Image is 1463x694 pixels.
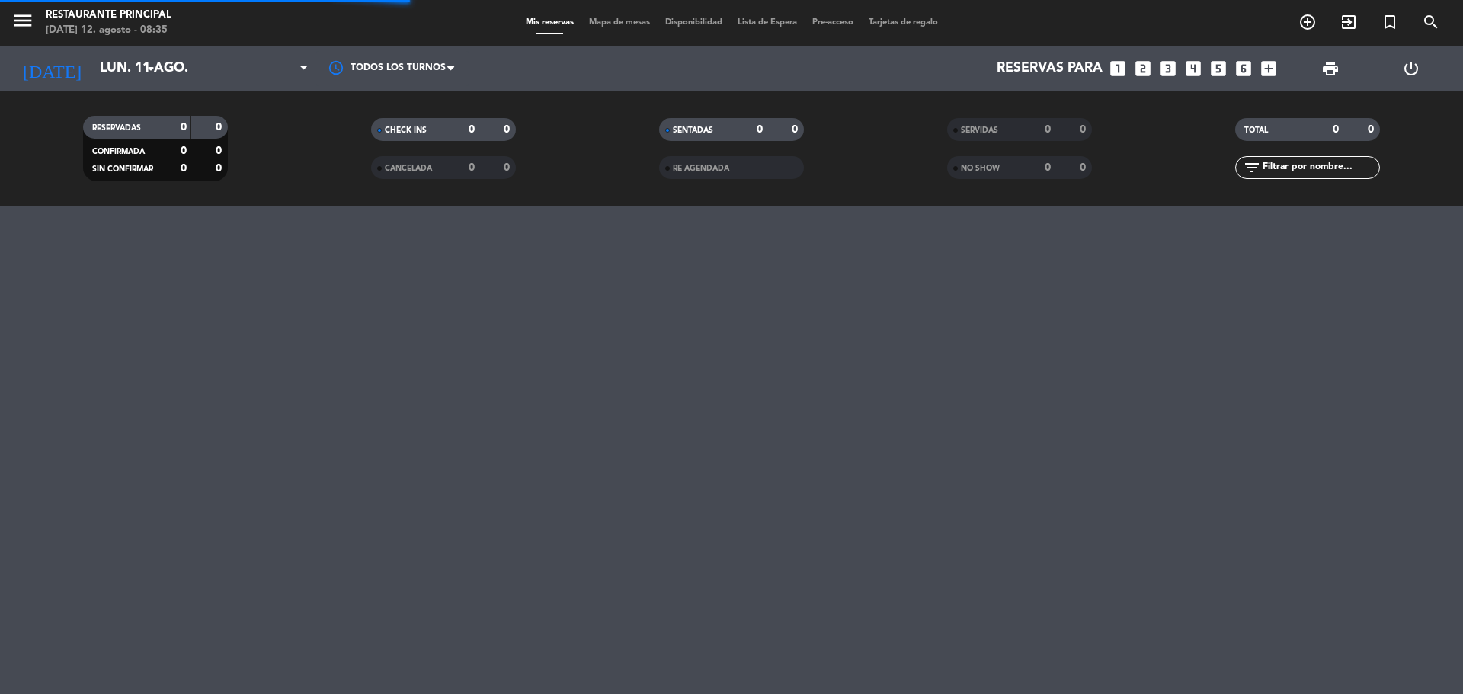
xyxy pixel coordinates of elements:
input: Filtrar por nombre... [1261,159,1379,176]
i: search [1422,13,1440,31]
span: print [1321,59,1340,78]
i: add_box [1259,59,1279,78]
strong: 0 [1333,124,1339,135]
strong: 0 [1045,162,1051,173]
span: CANCELADA [385,165,432,172]
div: Restaurante Principal [46,8,171,23]
i: looks_6 [1234,59,1253,78]
span: Lista de Espera [730,18,805,27]
span: Reservas para [997,61,1103,76]
strong: 0 [1080,162,1089,173]
i: add_circle_outline [1298,13,1317,31]
strong: 0 [1080,124,1089,135]
strong: 0 [216,146,225,156]
span: SIN CONFIRMAR [92,165,153,173]
span: Mis reservas [518,18,581,27]
button: menu [11,9,34,37]
i: looks_one [1108,59,1128,78]
strong: 0 [469,162,475,173]
strong: 0 [181,146,187,156]
span: Tarjetas de regalo [861,18,946,27]
span: Pre-acceso [805,18,861,27]
i: menu [11,9,34,32]
span: SENTADAS [673,126,713,134]
strong: 0 [792,124,801,135]
strong: 0 [504,162,513,173]
i: filter_list [1243,158,1261,177]
span: SERVIDAS [961,126,998,134]
i: looks_5 [1208,59,1228,78]
span: CHECK INS [385,126,427,134]
strong: 0 [504,124,513,135]
div: LOG OUT [1371,46,1452,91]
i: looks_4 [1183,59,1203,78]
span: NO SHOW [961,165,1000,172]
strong: 0 [757,124,763,135]
i: exit_to_app [1340,13,1358,31]
strong: 0 [181,163,187,174]
span: RESERVADAS [92,124,141,132]
strong: 0 [1368,124,1377,135]
i: looks_3 [1158,59,1178,78]
strong: 0 [216,163,225,174]
strong: 0 [469,124,475,135]
i: power_settings_new [1402,59,1420,78]
i: [DATE] [11,52,92,85]
i: turned_in_not [1381,13,1399,31]
span: CONFIRMADA [92,148,145,155]
span: Mapa de mesas [581,18,658,27]
strong: 0 [181,122,187,133]
strong: 0 [216,122,225,133]
div: [DATE] 12. agosto - 08:35 [46,23,171,38]
i: looks_two [1133,59,1153,78]
span: Disponibilidad [658,18,730,27]
i: arrow_drop_down [142,59,160,78]
span: RE AGENDADA [673,165,729,172]
span: TOTAL [1244,126,1268,134]
strong: 0 [1045,124,1051,135]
